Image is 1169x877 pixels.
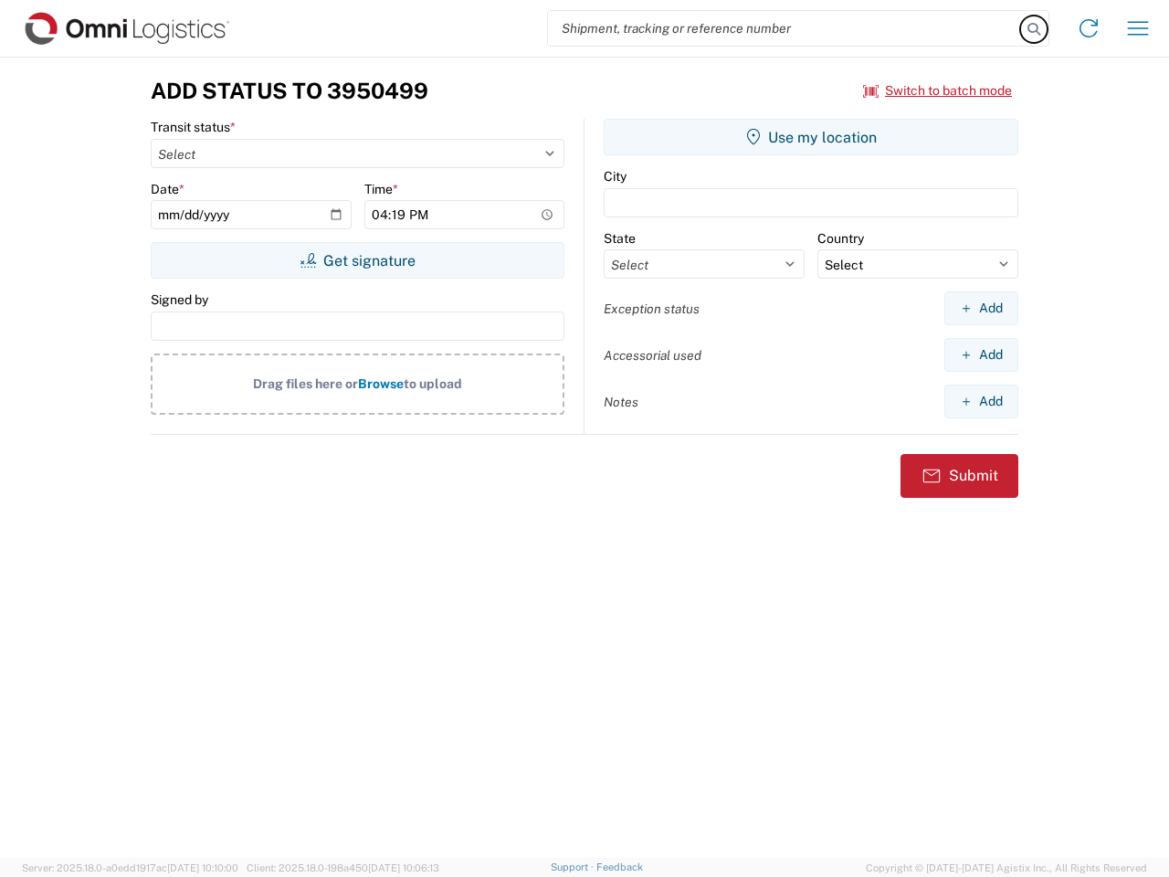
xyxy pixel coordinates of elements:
[151,119,236,135] label: Transit status
[863,76,1012,106] button: Switch to batch mode
[151,291,208,308] label: Signed by
[358,376,404,391] span: Browse
[368,862,439,873] span: [DATE] 10:06:13
[596,861,643,872] a: Feedback
[604,168,627,185] label: City
[817,230,864,247] label: Country
[604,394,638,410] label: Notes
[253,376,358,391] span: Drag files here or
[404,376,462,391] span: to upload
[151,242,564,279] button: Get signature
[247,862,439,873] span: Client: 2025.18.0-198a450
[167,862,238,873] span: [DATE] 10:10:00
[151,181,184,197] label: Date
[551,861,596,872] a: Support
[944,385,1018,418] button: Add
[604,119,1018,155] button: Use my location
[604,347,701,364] label: Accessorial used
[944,338,1018,372] button: Add
[604,230,636,247] label: State
[22,862,238,873] span: Server: 2025.18.0-a0edd1917ac
[900,454,1018,498] button: Submit
[604,301,700,317] label: Exception status
[151,78,428,104] h3: Add Status to 3950499
[866,860,1147,876] span: Copyright © [DATE]-[DATE] Agistix Inc., All Rights Reserved
[548,11,1021,46] input: Shipment, tracking or reference number
[944,291,1018,325] button: Add
[364,181,398,197] label: Time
